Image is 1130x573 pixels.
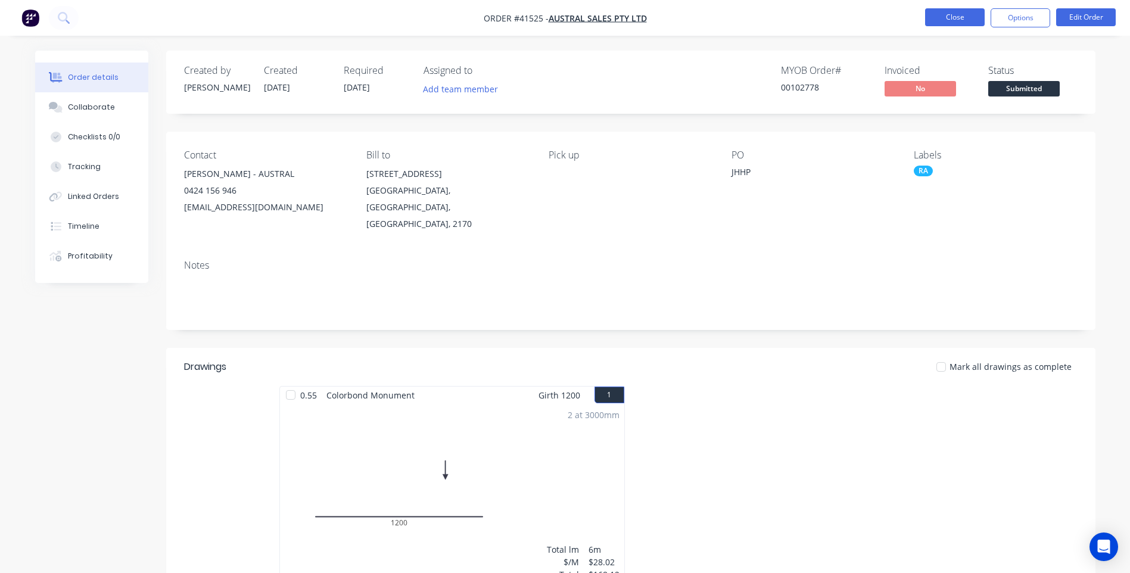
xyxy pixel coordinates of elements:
div: 6m [589,543,620,556]
div: Contact [184,150,347,161]
button: Order details [35,63,148,92]
button: Edit Order [1056,8,1116,26]
span: No [885,81,956,96]
span: Girth 1200 [538,387,580,404]
button: Tracking [35,152,148,182]
button: 1 [594,387,624,403]
div: [GEOGRAPHIC_DATA], [GEOGRAPHIC_DATA], [GEOGRAPHIC_DATA], 2170 [366,182,530,232]
button: Options [991,8,1050,27]
div: 2 at 3000mm [568,409,620,421]
div: Pick up [549,150,712,161]
div: Status [988,65,1078,76]
div: Assigned to [424,65,543,76]
div: Notes [184,260,1078,271]
div: MYOB Order # [781,65,870,76]
div: $28.02 [589,556,620,568]
button: Timeline [35,211,148,241]
div: Open Intercom Messenger [1089,532,1118,561]
button: Submitted [988,81,1060,99]
span: [DATE] [264,82,290,93]
div: PO [731,150,895,161]
div: Created by [184,65,250,76]
button: Collaborate [35,92,148,122]
div: Created [264,65,329,76]
div: Drawings [184,360,226,374]
div: [STREET_ADDRESS][GEOGRAPHIC_DATA], [GEOGRAPHIC_DATA], [GEOGRAPHIC_DATA], 2170 [366,166,530,232]
a: Austral Sales Pty Ltd [549,13,647,24]
img: Factory [21,9,39,27]
div: Bill to [366,150,530,161]
div: [PERSON_NAME] [184,81,250,94]
button: Linked Orders [35,182,148,211]
div: [STREET_ADDRESS] [366,166,530,182]
span: Mark all drawings as complete [950,360,1072,373]
div: [PERSON_NAME] - AUSTRAL [184,166,347,182]
div: Checklists 0/0 [68,132,120,142]
span: 0.55 [295,387,322,404]
div: [PERSON_NAME] - AUSTRAL0424 156 946[EMAIL_ADDRESS][DOMAIN_NAME] [184,166,347,216]
span: Submitted [988,81,1060,96]
button: Checklists 0/0 [35,122,148,152]
div: JHHP [731,166,880,182]
span: Order #41525 - [484,13,549,24]
div: 0424 156 946 [184,182,347,199]
button: Add team member [424,81,505,97]
div: 00102778 [781,81,870,94]
div: Invoiced [885,65,974,76]
div: Labels [914,150,1077,161]
span: [DATE] [344,82,370,93]
div: Order details [68,72,119,83]
div: Timeline [68,221,99,232]
div: Required [344,65,409,76]
div: [EMAIL_ADDRESS][DOMAIN_NAME] [184,199,347,216]
button: Add team member [416,81,504,97]
button: Profitability [35,241,148,271]
div: Total lm [547,543,579,556]
div: $/M [547,556,579,568]
div: Profitability [68,251,113,261]
div: Linked Orders [68,191,119,202]
span: Colorbond Monument [322,387,419,404]
div: Collaborate [68,102,115,113]
div: Tracking [68,161,101,172]
button: Close [925,8,985,26]
div: RA [914,166,933,176]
